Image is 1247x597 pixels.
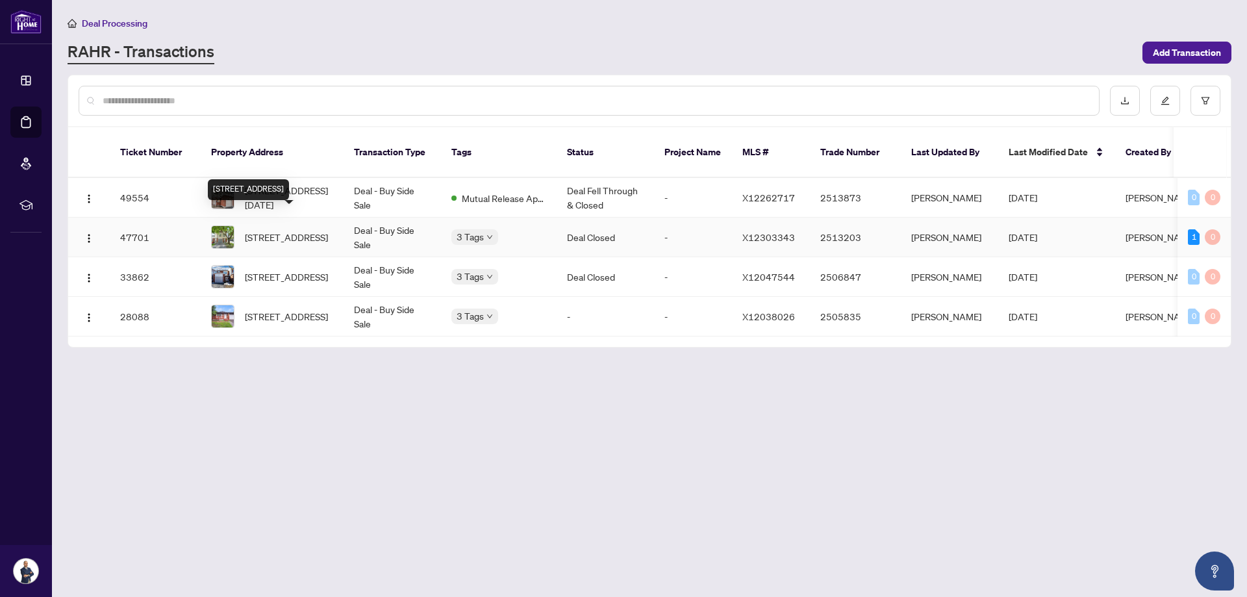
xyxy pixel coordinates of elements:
span: download [1120,96,1129,105]
img: thumbnail-img [212,226,234,248]
span: X12262717 [742,192,795,203]
div: [STREET_ADDRESS] [208,179,289,200]
span: [DATE] [1009,311,1037,322]
span: 3 Tags [457,229,484,244]
div: 0 [1205,229,1220,245]
span: down [486,313,493,320]
th: Last Updated By [901,127,998,178]
td: - [654,297,732,337]
img: thumbnail-img [212,266,234,288]
span: X12038026 [742,311,795,322]
th: Property Address [201,127,344,178]
td: 2505835 [810,297,901,337]
img: Logo [84,312,94,323]
td: - [654,257,732,297]
span: Last Modified Date [1009,145,1088,159]
td: Deal - Buy Side Sale [344,218,441,257]
span: [DATE] [1009,231,1037,243]
button: Logo [79,187,99,208]
th: Transaction Type [344,127,441,178]
div: 0 [1205,269,1220,285]
th: MLS # [732,127,810,178]
td: Deal Fell Through & Closed [557,178,654,218]
button: Logo [79,266,99,287]
th: Trade Number [810,127,901,178]
span: down [486,273,493,280]
button: filter [1190,86,1220,116]
span: X12303343 [742,231,795,243]
button: edit [1150,86,1180,116]
span: [STREET_ADDRESS] [245,309,328,324]
span: home [68,19,77,28]
td: Deal Closed [557,218,654,257]
button: Open asap [1195,552,1234,591]
img: thumbnail-img [212,305,234,327]
span: [PERSON_NAME] [1126,231,1196,243]
td: 47701 [110,218,201,257]
td: 28088 [110,297,201,337]
button: download [1110,86,1140,116]
td: [PERSON_NAME] [901,178,998,218]
span: Add Transaction [1153,42,1221,63]
img: Logo [84,273,94,283]
span: Deal Processing [82,18,147,29]
td: 49554 [110,178,201,218]
th: Created By [1115,127,1193,178]
td: - [654,178,732,218]
div: 0 [1188,309,1200,324]
button: Add Transaction [1142,42,1231,64]
td: [PERSON_NAME] [901,218,998,257]
div: 0 [1188,190,1200,205]
td: 33862 [110,257,201,297]
td: Deal - Buy Side Sale [344,257,441,297]
span: [STREET_ADDRESS][DATE] [245,183,333,212]
td: Deal - Buy Side Sale [344,178,441,218]
a: RAHR - Transactions [68,41,214,64]
span: down [486,234,493,240]
img: logo [10,10,42,34]
span: [STREET_ADDRESS] [245,230,328,244]
span: [DATE] [1009,271,1037,283]
th: Project Name [654,127,732,178]
td: - [654,218,732,257]
td: - [557,297,654,337]
span: [DATE] [1009,192,1037,203]
td: 2513873 [810,178,901,218]
button: Logo [79,306,99,327]
th: Last Modified Date [998,127,1115,178]
img: Profile Icon [14,559,38,583]
img: Logo [84,233,94,244]
span: [PERSON_NAME] [1126,311,1196,322]
td: 2506847 [810,257,901,297]
div: 1 [1188,229,1200,245]
div: 0 [1205,190,1220,205]
td: [PERSON_NAME] [901,297,998,337]
td: 2513203 [810,218,901,257]
th: Status [557,127,654,178]
span: [PERSON_NAME] [1126,192,1196,203]
span: X12047544 [742,271,795,283]
span: [STREET_ADDRESS] [245,270,328,284]
span: filter [1201,96,1210,105]
td: Deal Closed [557,257,654,297]
button: Logo [79,227,99,248]
span: 3 Tags [457,309,484,324]
div: 0 [1205,309,1220,324]
div: 0 [1188,269,1200,285]
span: 3 Tags [457,269,484,284]
th: Tags [441,127,557,178]
th: Ticket Number [110,127,201,178]
td: Deal - Buy Side Sale [344,297,441,337]
span: edit [1161,96,1170,105]
td: [PERSON_NAME] [901,257,998,297]
span: Mutual Release Approved [462,191,546,205]
span: [PERSON_NAME] [1126,271,1196,283]
img: Logo [84,194,94,204]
